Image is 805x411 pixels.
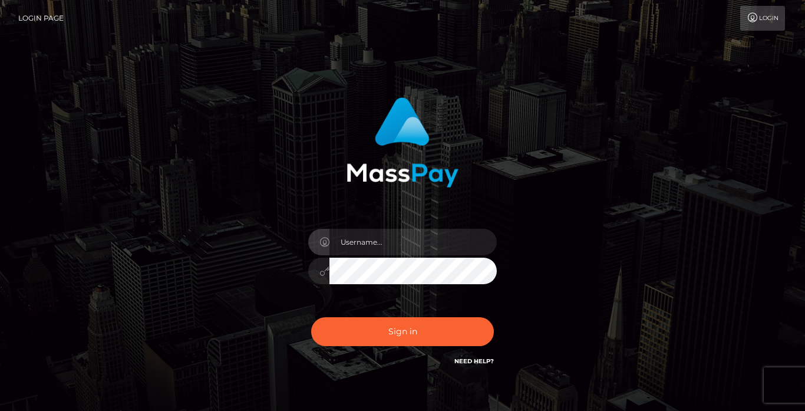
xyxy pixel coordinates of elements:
img: MassPay Login [347,97,458,188]
input: Username... [329,229,497,255]
a: Login [740,6,785,31]
a: Need Help? [454,357,494,365]
a: Login Page [18,6,64,31]
button: Sign in [311,317,494,346]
